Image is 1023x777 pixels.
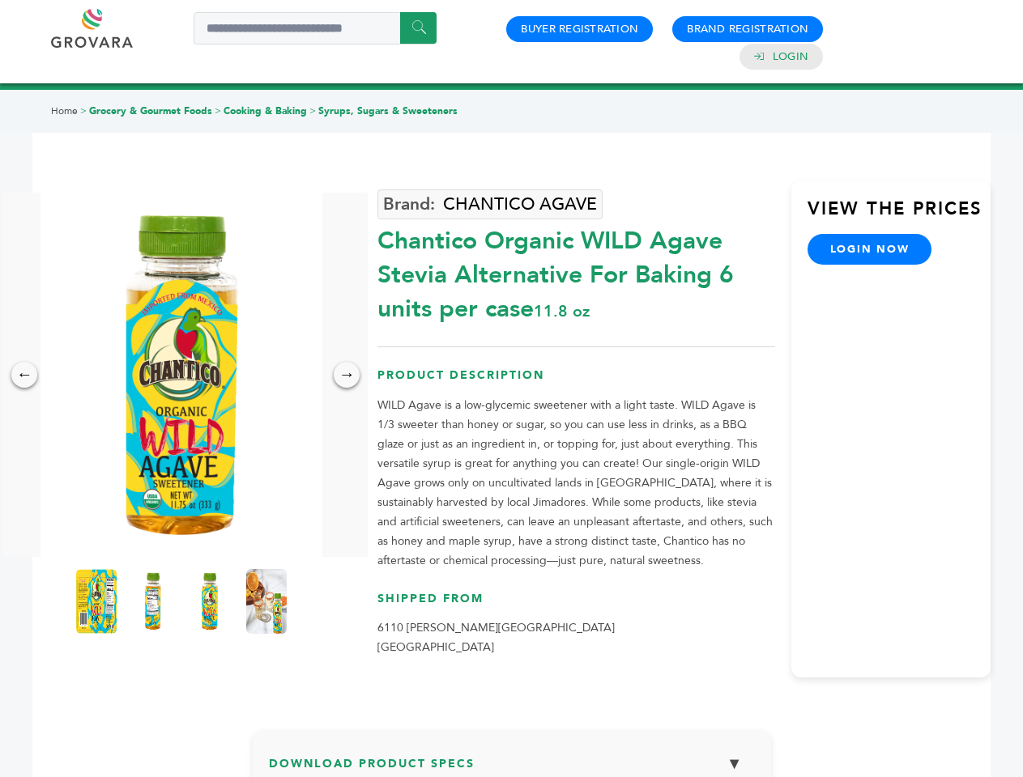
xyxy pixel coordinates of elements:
a: login now [808,234,932,265]
img: Chantico Organic WILD Agave - Stevia Alternative For Baking 6 units per case 11.8 oz [40,193,322,557]
a: Grocery & Gourmet Foods [89,104,212,117]
a: Brand Registration [687,22,808,36]
div: ← [11,362,37,388]
img: Chantico Organic WILD Agave - Stevia Alternative For Baking 6 units per case 11.8 oz [246,569,287,634]
span: > [309,104,316,117]
h3: Shipped From [377,591,775,619]
p: WILD Agave is a low-glycemic sweetener with a light taste. WILD Agave is 1/3 sweeter than honey o... [377,396,775,571]
a: CHANTICO AGAVE [377,189,603,219]
a: Cooking & Baking [224,104,307,117]
span: 11.8 oz [534,300,590,322]
a: Syrups, Sugars & Sweeteners [318,104,458,117]
img: Chantico Organic WILD Agave - Stevia Alternative For Baking 6 units per case 11.8 oz Product Label [76,569,117,634]
img: Chantico Organic WILD Agave - Stevia Alternative For Baking 6 units per case 11.8 oz Nutrition Info [133,569,173,634]
div: Chantico Organic WILD Agave Stevia Alternative For Baking 6 units per case [377,216,775,326]
a: Home [51,104,78,117]
span: > [80,104,87,117]
a: Login [773,49,808,64]
h3: Product Description [377,367,775,396]
p: 6110 [PERSON_NAME][GEOGRAPHIC_DATA] [GEOGRAPHIC_DATA] [377,618,775,657]
a: Buyer Registration [521,22,638,36]
div: → [334,362,360,388]
input: Search a product or brand... [194,12,437,45]
span: > [215,104,221,117]
img: Chantico Organic WILD Agave - Stevia Alternative For Baking 6 units per case 11.8 oz [190,569,230,634]
h3: View the Prices [808,197,991,234]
